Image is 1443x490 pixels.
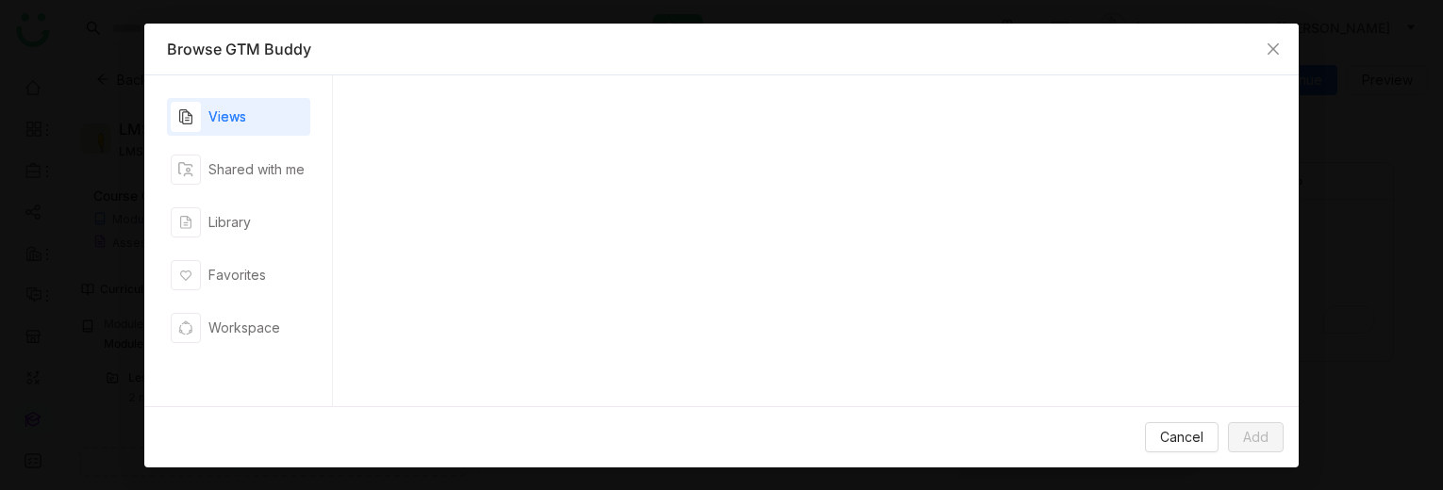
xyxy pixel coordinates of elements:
button: Add [1228,422,1284,452]
button: Close [1248,24,1299,74]
div: Favorites [208,265,266,286]
span: Cancel [1160,427,1203,448]
div: Browse GTM Buddy [167,39,1276,59]
div: Library [208,212,251,233]
div: Views [208,106,246,127]
div: Workspace [208,318,280,338]
button: Cancel [1145,422,1219,452]
div: Shared with me [208,159,305,180]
